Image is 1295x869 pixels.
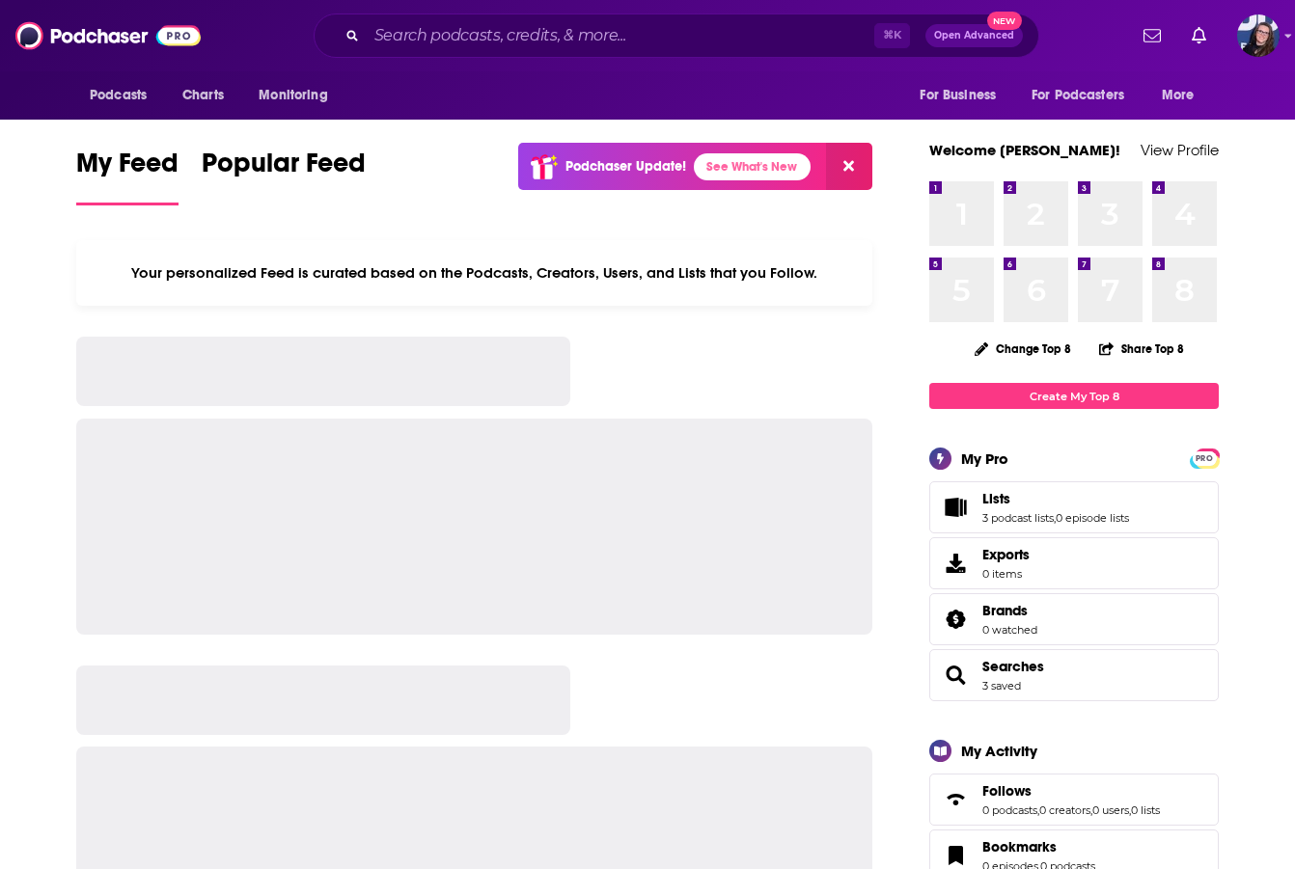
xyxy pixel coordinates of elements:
[982,490,1010,507] span: Lists
[90,82,147,109] span: Podcasts
[982,679,1021,692] a: 3 saved
[1037,803,1039,817] span: ,
[259,82,327,109] span: Monitoring
[1032,82,1124,109] span: For Podcasters
[936,786,975,813] a: Follows
[929,383,1219,409] a: Create My Top 8
[929,649,1219,701] span: Searches
[936,494,975,521] a: Lists
[1056,511,1129,525] a: 0 episode lists
[982,803,1037,817] a: 0 podcasts
[1162,82,1195,109] span: More
[76,240,872,306] div: Your personalized Feed is curated based on the Podcasts, Creators, Users, and Lists that you Follow.
[982,838,1057,855] span: Bookmarks
[982,782,1032,800] span: Follows
[982,658,1044,675] a: Searches
[982,602,1028,619] span: Brands
[76,147,179,205] a: My Feed
[929,774,1219,826] span: Follows
[565,158,686,175] p: Podchaser Update!
[1136,19,1169,52] a: Show notifications dropdown
[182,82,224,109] span: Charts
[982,546,1030,563] span: Exports
[1054,511,1056,525] span: ,
[245,77,352,114] button: open menu
[982,490,1129,507] a: Lists
[367,20,874,51] input: Search podcasts, credits, & more...
[76,77,172,114] button: open menu
[1019,77,1152,114] button: open menu
[929,141,1120,159] a: Welcome [PERSON_NAME]!
[170,77,235,114] a: Charts
[929,593,1219,645] span: Brands
[961,742,1037,760] div: My Activity
[1237,14,1280,57] button: Show profile menu
[934,31,1014,41] span: Open Advanced
[1193,450,1216,465] a: PRO
[929,481,1219,533] span: Lists
[15,17,201,54] img: Podchaser - Follow, Share and Rate Podcasts
[1141,141,1219,159] a: View Profile
[1193,451,1216,466] span: PRO
[1098,330,1185,367] button: Share Top 8
[1237,14,1280,57] img: User Profile
[1090,803,1092,817] span: ,
[936,662,975,689] a: Searches
[982,782,1160,800] a: Follows
[925,24,1023,47] button: Open AdvancedNew
[961,449,1008,468] div: My Pro
[982,602,1037,619] a: Brands
[906,77,1020,114] button: open menu
[936,550,975,577] span: Exports
[314,14,1039,58] div: Search podcasts, credits, & more...
[76,147,179,191] span: My Feed
[1131,803,1160,817] a: 0 lists
[982,838,1095,855] a: Bookmarks
[1148,77,1219,114] button: open menu
[982,567,1030,581] span: 0 items
[920,82,996,109] span: For Business
[1184,19,1214,52] a: Show notifications dropdown
[1092,803,1129,817] a: 0 users
[1039,803,1090,817] a: 0 creators
[987,12,1022,30] span: New
[202,147,366,191] span: Popular Feed
[874,23,910,48] span: ⌘ K
[1129,803,1131,817] span: ,
[982,623,1037,637] a: 0 watched
[936,606,975,633] a: Brands
[1237,14,1280,57] span: Logged in as CallieDaruk
[202,147,366,205] a: Popular Feed
[963,337,1083,361] button: Change Top 8
[982,511,1054,525] a: 3 podcast lists
[694,153,811,180] a: See What's New
[929,537,1219,589] a: Exports
[936,842,975,869] a: Bookmarks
